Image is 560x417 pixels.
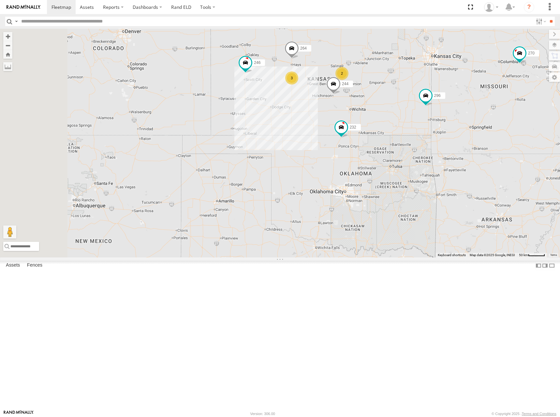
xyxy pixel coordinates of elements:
[3,225,16,239] button: Drag Pegman onto the map to open Street View
[549,261,555,270] label: Hide Summary Table
[3,41,12,50] button: Zoom out
[3,62,12,71] label: Measure
[542,261,548,270] label: Dock Summary Table to the Right
[285,71,298,85] div: 3
[492,412,556,416] div: © Copyright 2025 -
[3,32,12,41] button: Zoom in
[550,254,557,256] a: Terms (opens in new tab)
[300,46,307,51] span: 264
[549,73,560,82] label: Map Settings
[3,50,12,59] button: Zoom Home
[482,2,501,12] div: Shane Miller
[24,261,46,270] label: Fences
[350,125,356,130] span: 232
[522,412,556,416] a: Terms and Conditions
[519,253,528,257] span: 50 km
[438,253,466,257] button: Keyboard shortcuts
[7,5,40,9] img: rand-logo.svg
[4,410,34,417] a: Visit our Website
[254,60,260,65] span: 246
[342,82,348,86] span: 244
[517,253,547,257] button: Map Scale: 50 km per 48 pixels
[3,261,23,270] label: Assets
[14,17,19,26] label: Search Query
[533,17,547,26] label: Search Filter Options
[528,51,535,55] span: 270
[470,253,515,257] span: Map data ©2025 Google, INEGI
[250,412,275,416] div: Version: 306.00
[535,261,542,270] label: Dock Summary Table to the Left
[335,67,348,80] div: 2
[524,2,534,12] i: ?
[434,93,441,98] span: 296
